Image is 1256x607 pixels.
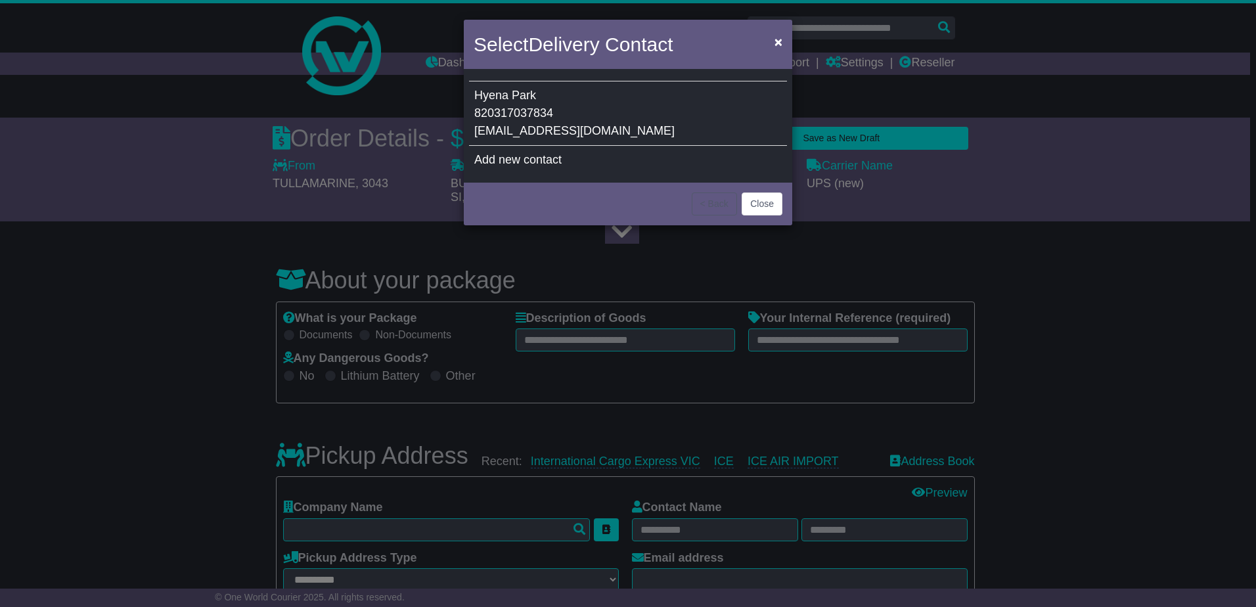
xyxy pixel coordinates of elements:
button: Close [742,192,782,215]
span: Park [512,89,536,102]
span: 820317037834 [474,106,553,120]
button: < Back [692,192,737,215]
h4: Select [474,30,673,59]
span: Contact [605,34,673,55]
span: [EMAIL_ADDRESS][DOMAIN_NAME] [474,124,675,137]
button: Close [768,28,789,55]
span: Hyena [474,89,508,102]
span: Add new contact [474,153,562,166]
span: Delivery [528,34,599,55]
span: × [774,34,782,49]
